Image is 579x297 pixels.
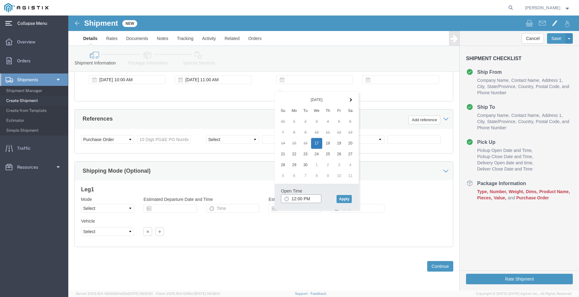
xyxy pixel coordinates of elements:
span: [DATE] 09:50:51 [128,292,153,295]
span: Shipment Manager [6,85,64,97]
span: Collapse Menu [17,17,52,29]
span: Resources [17,161,43,173]
a: Feedback [310,292,326,295]
span: Orders [17,55,35,67]
span: [DATE] 09:39:01 [195,292,220,295]
span: Juan Ruiz [525,4,560,11]
span: Server: 2025.19.0-49328d0a35e [76,292,153,295]
span: Client: 2025.19.0-129fbcf [156,292,220,295]
span: Overview [17,36,40,48]
a: Traffic [0,142,68,154]
a: Support [295,292,310,295]
iframe: FS Legacy Container [68,16,579,290]
a: Orders [0,55,68,67]
span: Shipments [17,73,43,86]
a: Shipments [0,73,68,86]
span: Simple Shipment [6,124,64,137]
span: Estimator [6,114,64,127]
span: Create from Template [6,104,64,117]
a: Resources [0,161,68,173]
button: [PERSON_NAME] [525,4,571,11]
a: Overview [0,36,68,48]
span: Create Shipment [6,95,64,107]
span: Copyright © [DATE]-[DATE] Agistix Inc., All Rights Reserved [476,291,572,296]
span: Traffic [17,142,35,154]
img: logo [4,3,48,12]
